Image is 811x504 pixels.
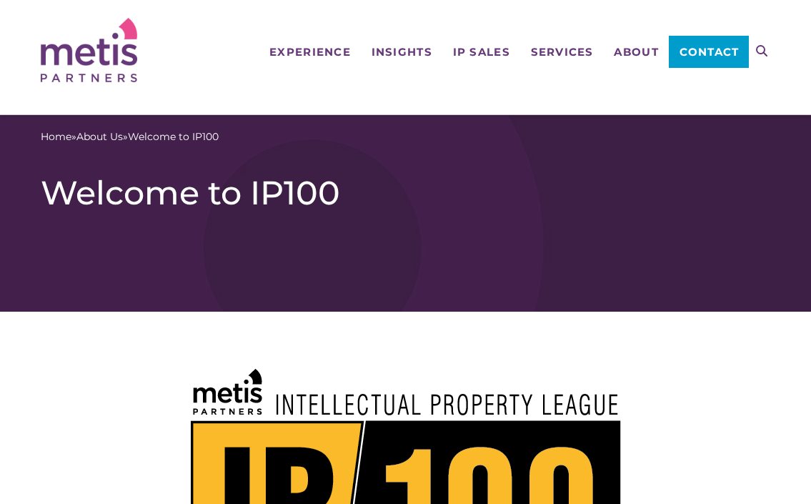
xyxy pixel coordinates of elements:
[531,46,594,57] span: Services
[41,18,137,82] img: Metis Partners
[128,129,219,144] span: Welcome to IP100
[669,36,750,68] a: Contact
[41,129,219,144] span: » »
[76,129,123,144] a: About Us
[453,46,510,57] span: IP Sales
[41,129,71,144] a: Home
[41,173,771,213] h1: Welcome to IP100
[269,46,351,57] span: Experience
[614,46,658,57] span: About
[680,46,740,57] span: Contact
[372,46,432,57] span: Insights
